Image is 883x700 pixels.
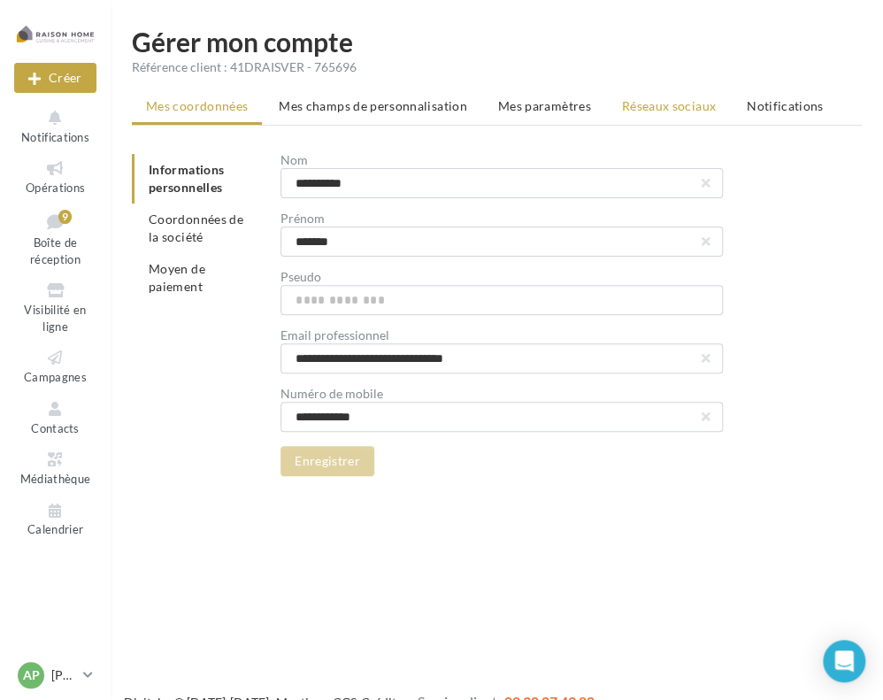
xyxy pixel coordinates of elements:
[279,98,467,113] span: Mes champs de personnalisation
[21,130,89,144] span: Notifications
[14,104,96,148] button: Notifications
[14,497,96,541] a: Calendrier
[280,154,723,166] div: Nom
[31,421,80,435] span: Contacts
[14,63,96,93] div: Nouvelle campagne
[20,472,91,486] span: Médiathèque
[149,261,205,294] span: Moyen de paiement
[14,658,96,692] a: AP [PERSON_NAME]
[14,155,96,198] a: Opérations
[51,666,76,684] p: [PERSON_NAME]
[26,181,85,195] span: Opérations
[24,303,86,334] span: Visibilité en ligne
[27,523,83,537] span: Calendrier
[280,271,723,283] div: Pseudo
[149,212,243,244] span: Coordonnées de la société
[280,212,723,225] div: Prénom
[622,98,716,113] span: Réseaux sociaux
[14,396,96,439] a: Contacts
[498,98,591,113] span: Mes paramètres
[14,344,96,388] a: Campagnes
[14,446,96,489] a: Médiathèque
[14,206,96,271] a: Boîte de réception9
[14,63,96,93] button: Créer
[14,277,96,337] a: Visibilité en ligne
[23,666,40,684] span: AP
[58,210,72,224] div: 9
[30,235,81,266] span: Boîte de réception
[747,98,824,113] span: Notifications
[280,329,723,342] div: Email professionnel
[280,388,723,400] div: Numéro de mobile
[280,446,374,476] button: Enregistrer
[24,370,87,384] span: Campagnes
[132,28,862,55] h1: Gérer mon compte
[823,640,865,682] div: Open Intercom Messenger
[132,58,862,76] div: Référence client : 41DRAISVER - 765696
